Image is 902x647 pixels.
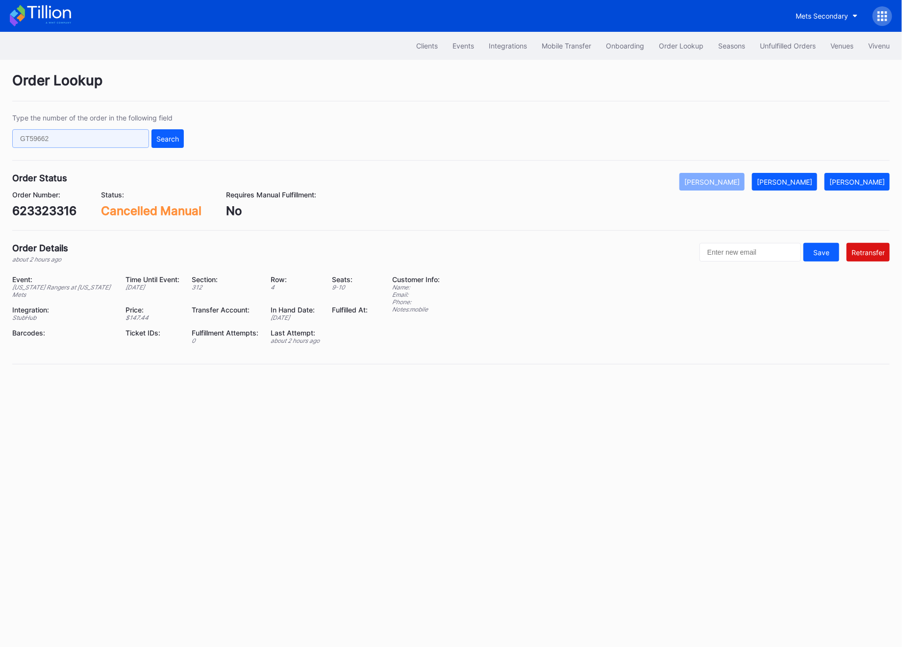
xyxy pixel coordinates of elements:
button: Events [445,37,481,55]
div: Event: [12,275,113,284]
div: Time Until Event: [125,275,179,284]
div: Venues [830,42,853,50]
div: Integration: [12,306,113,314]
button: Unfulfilled Orders [752,37,823,55]
div: [PERSON_NAME] [684,178,740,186]
div: Email: [392,291,440,298]
div: [DATE] [125,284,179,291]
button: Vivenu [861,37,897,55]
div: Order Status [12,173,67,183]
input: Enter new email [700,243,801,262]
div: Clients [416,42,438,50]
button: Retransfer [847,243,890,262]
div: StubHub [12,314,113,321]
div: Save [813,248,829,257]
div: Name: [392,284,440,291]
div: Transfer Account: [192,306,258,314]
div: Events [452,42,474,50]
div: Cancelled Manual [101,204,201,218]
div: Fulfillment Attempts: [192,329,258,337]
button: Save [803,243,839,262]
div: No [226,204,316,218]
div: Customer Info: [392,275,440,284]
button: [PERSON_NAME] [825,173,890,191]
div: [DATE] [271,314,320,321]
div: Order Lookup [659,42,703,50]
div: about 2 hours ago [12,256,68,263]
div: Fulfilled At: [332,306,368,314]
div: Retransfer [852,248,885,257]
div: Status: [101,191,201,199]
div: Price: [125,306,179,314]
button: Order Lookup [651,37,711,55]
div: Mets Secondary [796,12,848,20]
input: GT59662 [12,129,149,148]
button: Venues [823,37,861,55]
button: Onboarding [599,37,651,55]
button: Seasons [711,37,752,55]
div: 623323316 [12,204,76,218]
div: Barcodes: [12,329,113,337]
button: Mobile Transfer [534,37,599,55]
div: Phone: [392,298,440,306]
div: [PERSON_NAME] [757,178,812,186]
div: Mobile Transfer [542,42,591,50]
div: Search [156,135,179,143]
div: Last Attempt: [271,329,320,337]
div: 9 - 10 [332,284,368,291]
div: 4 [271,284,320,291]
div: Integrations [489,42,527,50]
div: Order Details [12,243,68,253]
div: Seasons [718,42,745,50]
div: Order Number: [12,191,76,199]
div: Ticket IDs: [125,329,179,337]
button: Integrations [481,37,534,55]
div: Row: [271,275,320,284]
div: Unfulfilled Orders [760,42,816,50]
button: Clients [409,37,445,55]
div: Requires Manual Fulfillment: [226,191,316,199]
div: 312 [192,284,258,291]
div: [US_STATE] Rangers at [US_STATE] Mets [12,284,113,298]
button: Mets Secondary [788,7,865,25]
div: Seats: [332,275,368,284]
div: In Hand Date: [271,306,320,314]
div: Type the number of the order in the following field [12,114,184,122]
button: [PERSON_NAME] [679,173,745,191]
div: Order Lookup [12,72,890,101]
button: [PERSON_NAME] [752,173,817,191]
div: about 2 hours ago [271,337,320,344]
button: Search [151,129,184,148]
div: $ 147.44 [125,314,179,321]
div: Onboarding [606,42,644,50]
div: 0 [192,337,258,344]
div: Notes: mobile [392,306,440,313]
div: Section: [192,275,258,284]
div: Vivenu [868,42,890,50]
div: [PERSON_NAME] [829,178,885,186]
